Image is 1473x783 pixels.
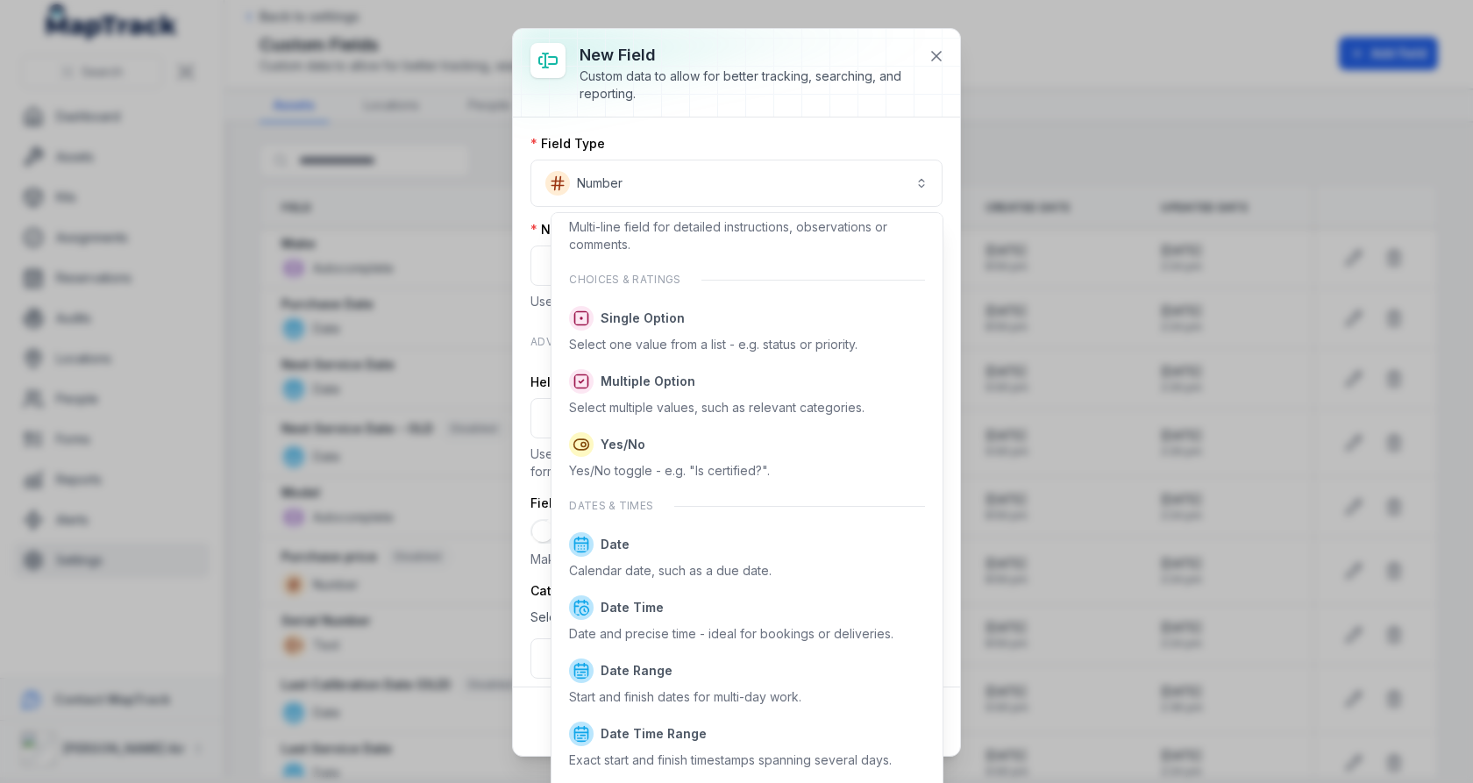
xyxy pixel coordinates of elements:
div: Calendar date, such as a due date. [569,562,772,580]
span: Single Option [601,310,685,327]
span: Date [601,536,630,553]
div: Multi-line field for detailed instructions, observations or comments. [569,218,924,253]
div: Start and finish dates for multi-day work. [569,688,801,706]
div: Choices & ratings [555,262,938,297]
div: Select multiple values, such as relevant categories. [569,399,865,416]
div: Select one value from a list - e.g. status or priority. [569,336,857,353]
div: Date and precise time - ideal for bookings or deliveries. [569,625,893,643]
div: Exact start and finish timestamps spanning several days. [569,751,892,769]
span: Date Range [601,662,672,680]
button: Number [530,160,943,207]
span: Date Time Range [601,725,707,743]
div: Yes/No toggle - e.g. "Is certified?". [569,462,770,480]
span: Yes/No [601,436,645,453]
span: Multiple Option [601,373,695,390]
div: Dates & times [555,488,938,523]
span: Date Time [601,599,664,616]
